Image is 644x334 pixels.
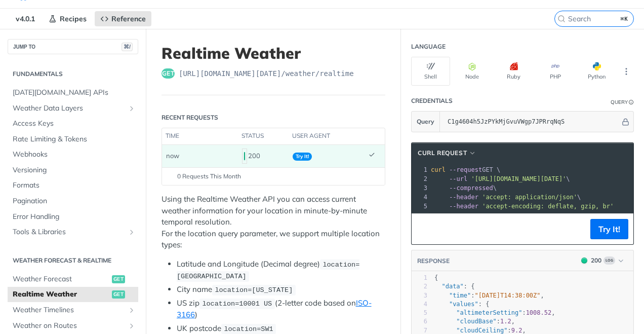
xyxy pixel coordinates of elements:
[412,193,429,202] div: 4
[412,112,440,132] button: Query
[577,57,616,86] button: Python
[215,286,293,294] span: location=[US_STATE]
[557,15,566,23] svg: Search
[449,203,478,210] span: --header
[13,321,125,331] span: Weather on Routes
[179,68,354,79] span: https://api.tomorrow.io/v4/weather/realtime
[417,221,431,237] button: Copy to clipboard
[434,274,438,281] span: {
[224,325,273,333] span: location=SW1
[8,194,138,209] a: Pagination
[162,113,218,122] div: Recent Requests
[162,44,385,62] h1: Realtime Weather
[536,57,575,86] button: PHP
[13,165,136,175] span: Versioning
[431,166,500,173] span: GET \
[431,175,570,182] span: \
[471,175,566,182] span: '[URL][DOMAIN_NAME][DATE]'
[13,289,109,300] span: Realtime Weather
[494,57,533,86] button: Ruby
[8,178,138,193] a: Formats
[411,96,453,105] div: Credentials
[453,57,492,86] button: Node
[620,117,631,127] button: Hide
[122,43,133,51] span: ⌘/
[13,119,136,129] span: Access Keys
[576,255,628,266] button: 200200Log
[202,300,272,308] span: location=10001 US
[293,153,312,161] span: Try It!
[418,149,467,158] span: cURL Request
[8,272,138,287] a: Weather Forecastget
[177,258,385,282] li: Latitude and Longitude (Decimal degree)
[162,128,238,144] th: time
[591,256,601,265] div: 200
[128,228,136,236] button: Show subpages for Tools & Libraries
[449,184,493,192] span: --compressed
[482,203,614,210] span: 'accept-encoding: deflate, gzip, br'
[8,318,138,333] a: Weather on RoutesShow subpages for Weather on Routes
[8,85,138,100] a: [DATE][DOMAIN_NAME] APIs
[414,148,480,158] button: cURL Request
[475,292,541,299] span: "[DATE]T14:38:00Z"
[412,282,427,291] div: 2
[629,100,634,105] i: Information
[500,318,511,325] span: 1.2
[8,303,138,318] a: Weather TimelinesShow subpages for Weather Timelines
[95,11,151,26] a: Reference
[13,88,136,98] span: [DATE][DOMAIN_NAME] APIs
[526,309,552,316] span: 1008.52
[618,14,631,24] kbd: ⌘K
[13,227,125,237] span: Tools & Libraries
[417,256,450,266] button: RESPONSE
[13,150,136,160] span: Webhooks
[417,117,434,126] span: Query
[128,322,136,330] button: Show subpages for Weather on Routes
[13,134,136,144] span: Rate Limiting & Tokens
[13,103,125,114] span: Weather Data Layers
[8,147,138,162] a: Webhooks
[412,174,429,183] div: 2
[162,194,385,251] p: Using the Realtime Weather API you can access current weather information for your location in mi...
[456,327,507,334] span: "cloudCeiling"
[289,128,365,144] th: user agent
[8,256,138,265] h2: Weather Forecast & realtime
[8,101,138,116] a: Weather Data LayersShow subpages for Weather Data Layers
[13,196,136,206] span: Pagination
[128,306,136,314] button: Show subpages for Weather Timelines
[412,274,427,282] div: 1
[13,274,109,284] span: Weather Forecast
[10,11,41,26] span: v4.0.1
[449,166,482,173] span: --request
[456,309,522,316] span: "altimeterSetting"
[8,132,138,147] a: Rate Limiting & Tokens
[43,11,92,26] a: Recipes
[8,69,138,79] h2: Fundamentals
[434,318,515,325] span: : ,
[449,301,478,308] span: "values"
[449,175,467,182] span: --url
[611,98,628,106] div: Query
[411,42,446,51] div: Language
[412,165,429,174] div: 1
[8,209,138,225] a: Error Handling
[431,184,497,192] span: \
[166,152,179,160] span: now
[177,284,385,295] li: City name
[13,212,136,222] span: Error Handling
[431,166,446,173] span: curl
[13,305,125,315] span: Weather Timelines
[449,292,471,299] span: "time"
[412,317,427,326] div: 6
[412,309,427,317] div: 5
[112,275,125,283] span: get
[619,64,634,79] button: More Languages
[111,14,146,23] span: Reference
[8,163,138,178] a: Versioning
[128,104,136,113] button: Show subpages for Weather Data Layers
[603,256,615,265] span: Log
[442,112,620,132] input: apikey
[162,68,175,79] span: get
[511,327,522,334] span: 9.2
[177,298,385,321] li: US zip (2-letter code based on )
